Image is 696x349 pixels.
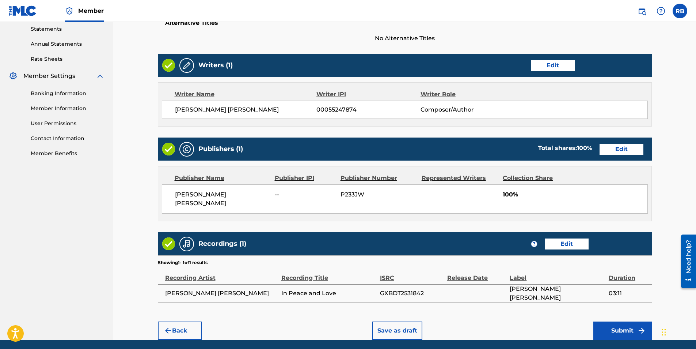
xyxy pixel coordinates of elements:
span: No Alternative Titles [158,34,652,43]
button: Edit [600,144,643,155]
a: Member Benefits [31,150,104,157]
img: Top Rightsholder [65,7,74,15]
div: Label [510,266,605,282]
a: Public Search [635,4,649,18]
h5: Recordings (1) [198,240,246,248]
div: Represented Writers [422,174,497,183]
div: Duration [609,266,648,282]
button: Save as draft [372,322,422,340]
span: ? [531,241,537,247]
span: Member [78,7,104,15]
span: [PERSON_NAME] [PERSON_NAME] [165,289,278,298]
div: Writer Name [175,90,317,99]
div: Drag [662,321,666,343]
img: 7ee5dd4eb1f8a8e3ef2f.svg [164,326,172,335]
h5: Publishers (1) [198,145,243,153]
span: Composer/Author [421,105,515,114]
span: In Peace and Love [281,289,376,298]
a: Statements [31,25,104,33]
div: ISRC [380,266,444,282]
div: User Menu [673,4,687,18]
a: User Permissions [31,120,104,127]
a: Member Information [31,105,104,112]
img: f7272a7cc735f4ea7f67.svg [637,326,646,335]
img: Valid [162,143,175,155]
div: Release Date [447,266,506,282]
button: Edit [531,60,575,71]
button: Submit [593,322,652,340]
span: [PERSON_NAME] [PERSON_NAME] [510,285,605,302]
h5: Writers (1) [198,61,233,70]
div: Collection Share [503,174,574,183]
div: Recording Artist [165,266,278,282]
span: 03:11 [609,289,648,298]
img: Valid [162,59,175,72]
a: Rate Sheets [31,55,104,63]
iframe: Chat Widget [659,314,696,349]
div: Publisher Name [175,174,269,183]
a: Banking Information [31,90,104,97]
div: Publisher IPI [275,174,335,183]
span: GXBDT2531842 [380,289,444,298]
img: help [657,7,665,15]
div: Publisher Number [341,174,416,183]
img: Member Settings [9,72,18,80]
button: Edit [545,239,589,249]
img: Valid [162,237,175,250]
p: Showing 1 - 1 of 1 results [158,259,208,266]
span: 00055247874 [316,105,420,114]
div: Total shares: [538,144,592,153]
div: Recording Title [281,266,376,282]
div: Writer IPI [316,90,421,99]
iframe: Resource Center [676,232,696,291]
span: -- [275,190,335,199]
a: Annual Statements [31,40,104,48]
span: P233JW [341,190,416,199]
span: 100 % [577,145,592,151]
span: Member Settings [23,72,75,80]
a: Contact Information [31,135,104,142]
img: Publishers [182,145,191,154]
span: [PERSON_NAME] [PERSON_NAME] [175,105,317,114]
img: expand [96,72,104,80]
img: Recordings [182,240,191,248]
div: Writer Role [421,90,515,99]
h5: Alternative Titles [165,19,644,27]
span: 100% [503,190,647,199]
img: MLC Logo [9,5,37,16]
span: [PERSON_NAME] [PERSON_NAME] [175,190,270,208]
img: search [638,7,646,15]
img: Writers [182,61,191,70]
button: Back [158,322,202,340]
div: Help [654,4,668,18]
